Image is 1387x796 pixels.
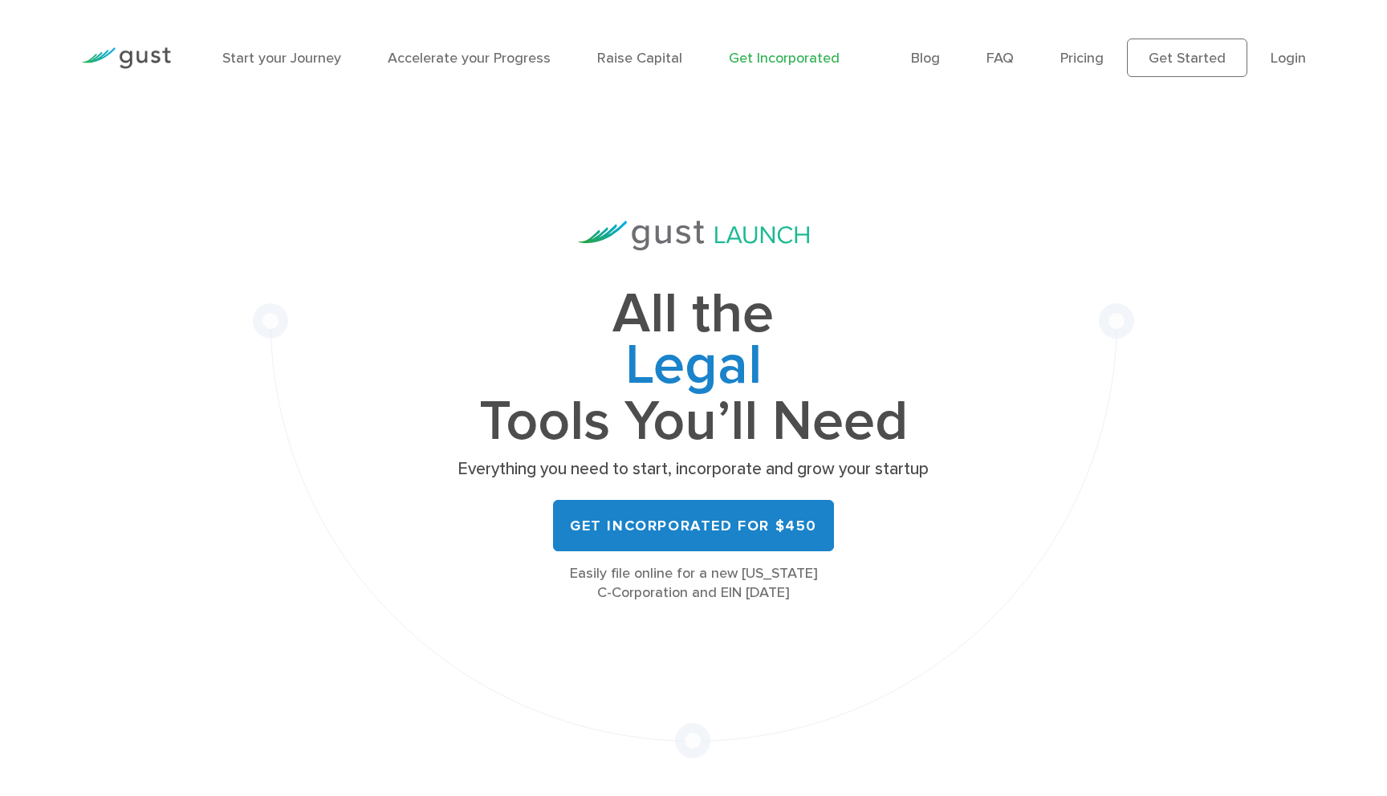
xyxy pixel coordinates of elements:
div: Easily file online for a new [US_STATE] C-Corporation and EIN [DATE] [453,564,934,603]
a: Raise Capital [597,50,682,67]
a: Pricing [1060,50,1104,67]
a: Get Incorporated [729,50,840,67]
img: Gust Launch Logo [578,221,809,250]
a: Get Incorporated for $450 [553,500,834,551]
h1: All the Tools You’ll Need [453,289,934,447]
a: FAQ [986,50,1014,67]
img: Gust Logo [81,47,171,69]
a: Start your Journey [222,50,341,67]
a: Blog [911,50,940,67]
a: Accelerate your Progress [388,50,551,67]
a: Get Started [1127,39,1247,77]
a: Login [1271,50,1306,67]
span: Legal [453,340,934,396]
p: Everything you need to start, incorporate and grow your startup [453,458,934,481]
